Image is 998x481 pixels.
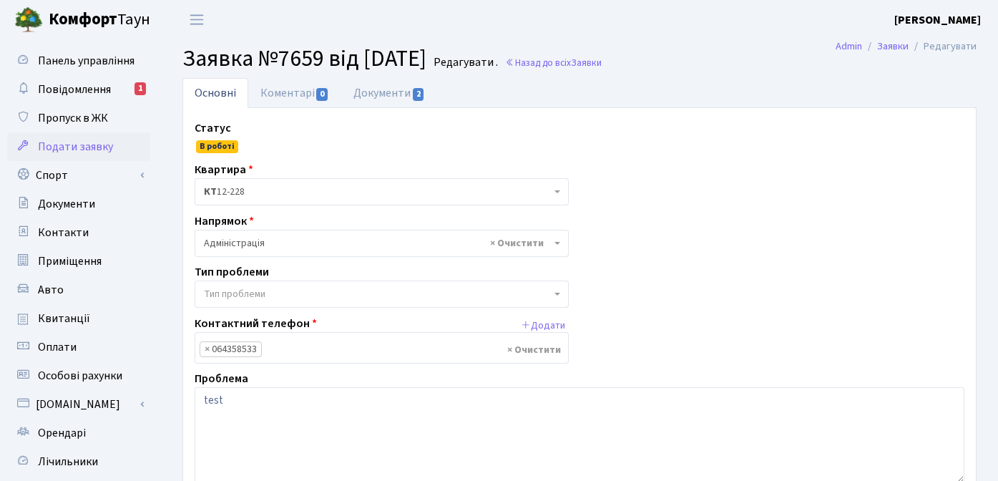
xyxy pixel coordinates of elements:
[204,287,265,301] span: Тип проблеми
[196,140,238,153] span: В роботі
[195,178,569,205] span: <b>КТ</b>&nbsp;&nbsp;&nbsp;&nbsp;12-228
[38,196,95,212] span: Документи
[38,454,98,470] span: Лічильники
[38,82,111,97] span: Повідомлення
[38,225,89,240] span: Контакти
[182,42,426,75] span: Заявка №7659 від [DATE]
[205,342,210,356] span: ×
[38,253,102,269] span: Приміщення
[490,236,544,251] span: Видалити всі елементи
[7,247,150,276] a: Приміщення
[894,12,981,28] b: [PERSON_NAME]
[7,218,150,247] a: Контакти
[195,230,569,257] span: Адміністрація
[7,447,150,476] a: Лічильники
[571,56,602,69] span: Заявки
[38,110,108,126] span: Пропуск в ЖК
[38,282,64,298] span: Авто
[14,6,43,34] img: logo.png
[7,161,150,190] a: Спорт
[894,11,981,29] a: [PERSON_NAME]
[341,78,437,108] a: Документи
[204,185,551,199] span: <b>КТ</b>&nbsp;&nbsp;&nbsp;&nbsp;12-228
[7,132,150,161] a: Подати заявку
[182,78,248,108] a: Основні
[49,8,150,32] span: Таун
[7,190,150,218] a: Документи
[7,104,150,132] a: Пропуск в ЖК
[909,39,977,54] li: Редагувати
[195,315,317,332] label: Контактний телефон
[195,370,248,387] label: Проблема
[38,53,134,69] span: Панель управління
[505,56,602,69] a: Назад до всіхЗаявки
[38,339,77,355] span: Оплати
[179,8,215,31] button: Переключити навігацію
[836,39,862,54] a: Admin
[195,161,253,178] label: Квартира
[517,315,569,337] button: Додати
[431,56,498,69] small: Редагувати .
[204,236,551,251] span: Адміністрація
[195,213,254,230] label: Напрямок
[195,120,231,137] label: Статус
[877,39,909,54] a: Заявки
[7,361,150,390] a: Особові рахунки
[814,31,998,62] nav: breadcrumb
[195,263,269,281] label: Тип проблеми
[413,88,424,101] span: 2
[7,390,150,419] a: [DOMAIN_NAME]
[38,311,90,326] span: Квитанції
[7,333,150,361] a: Оплати
[38,368,122,384] span: Особові рахунки
[7,304,150,333] a: Квитанції
[7,47,150,75] a: Панель управління
[7,419,150,447] a: Орендарі
[248,78,341,108] a: Коментарі
[7,276,150,304] a: Авто
[38,139,113,155] span: Подати заявку
[38,425,86,441] span: Орендарі
[204,185,217,199] b: КТ
[316,88,328,101] span: 0
[134,82,146,95] div: 1
[7,75,150,104] a: Повідомлення1
[200,341,262,357] li: 064358533
[49,8,117,31] b: Комфорт
[507,343,561,357] span: Видалити всі елементи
